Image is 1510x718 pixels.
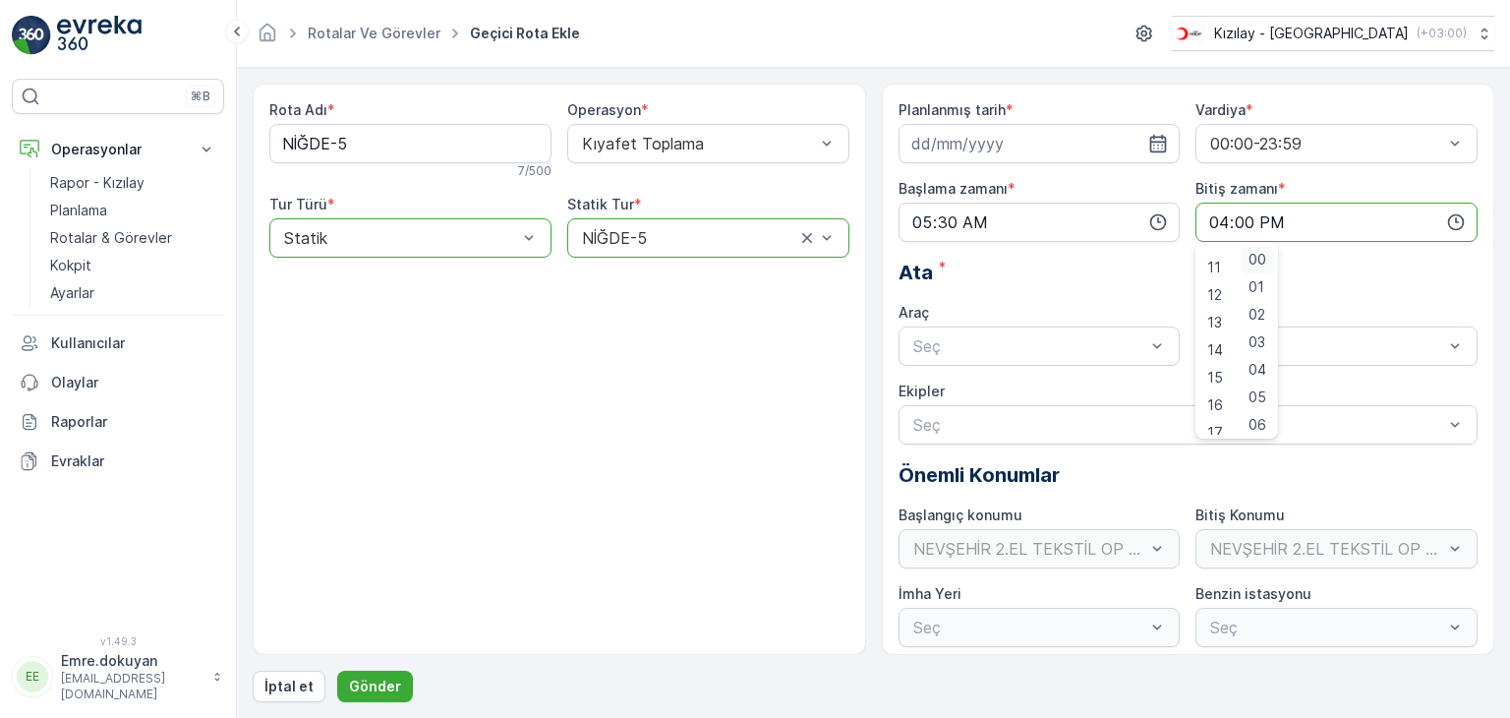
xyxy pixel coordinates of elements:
label: Başlama zamanı [899,180,1008,197]
p: Seç [913,413,1444,437]
button: İptal et [253,671,325,702]
a: Ana Sayfa [257,30,278,46]
span: 06 [1249,415,1266,435]
span: 15 [1207,368,1223,388]
a: Kokpit [42,252,224,279]
span: 01 [1249,277,1264,297]
label: İmha Yeri [899,585,961,602]
button: Gönder [337,671,413,702]
p: Raporlar [51,412,216,432]
p: Kullanıcılar [51,333,216,353]
p: Seç [913,334,1146,358]
span: 17 [1207,423,1223,443]
label: Başlangıç konumu [899,507,1022,523]
a: Planlama [42,197,224,224]
button: Kızılay - [GEOGRAPHIC_DATA](+03:00) [1172,16,1494,51]
div: EE [17,661,48,692]
p: Kızılay - [GEOGRAPHIC_DATA] [1214,24,1409,43]
label: Statik Tur [567,196,634,212]
p: Olaylar [51,373,216,392]
span: 16 [1207,395,1223,415]
span: 00 [1249,250,1266,269]
p: Emre.dokuyan [61,651,203,671]
label: Benzin istasyonu [1195,585,1311,602]
label: Bitiş Konumu [1195,507,1285,523]
p: Ayarlar [50,283,94,303]
label: Operasyon [567,101,641,118]
span: v 1.49.3 [12,635,224,647]
button: Operasyonlar [12,130,224,169]
p: Kokpit [50,256,91,275]
p: Rotalar & Görevler [50,228,172,248]
img: logo [12,16,51,55]
img: k%C4%B1z%C4%B1lay_D5CCths_t1JZB0k.png [1172,23,1206,44]
label: Vardiya [1195,101,1246,118]
p: 7 / 500 [518,163,552,179]
p: Önemli Konumlar [899,460,1479,490]
label: Ekipler [899,383,945,399]
span: Geçici Rota Ekle [466,24,584,43]
label: Planlanmış tarih [899,101,1006,118]
a: Raporlar [12,402,224,442]
p: Rapor - Kızılay [50,173,145,193]
a: Ayarlar [42,279,224,307]
label: Araç [899,304,929,321]
a: Rotalar & Görevler [42,224,224,252]
p: Seç [1210,334,1443,358]
p: [EMAIL_ADDRESS][DOMAIN_NAME] [61,671,203,702]
a: Kullanıcılar [12,324,224,363]
span: 12 [1207,285,1222,305]
p: İptal et [264,677,314,696]
a: Rapor - Kızılay [42,169,224,197]
span: 13 [1207,313,1222,332]
span: 03 [1249,332,1265,352]
ul: Menu [1195,242,1278,439]
span: 14 [1207,340,1223,360]
span: 11 [1207,258,1221,277]
p: Evraklar [51,451,216,471]
p: Planlama [50,201,107,220]
span: 04 [1249,360,1266,380]
label: Tur Türü [269,196,327,212]
label: Bitiş zamanı [1195,180,1278,197]
a: Olaylar [12,363,224,402]
a: Evraklar [12,442,224,481]
img: logo_light-DOdMpM7g.png [57,16,142,55]
input: dd/mm/yyyy [899,124,1181,163]
span: Ata [899,258,933,287]
a: Rotalar ve Görevler [308,25,440,41]
span: 05 [1249,388,1266,407]
button: EEEmre.dokuyan[EMAIL_ADDRESS][DOMAIN_NAME] [12,651,224,702]
label: Rota Adı [269,101,327,118]
p: Operasyonlar [51,140,185,159]
p: Gönder [349,677,401,696]
p: ⌘B [191,89,210,104]
span: 02 [1249,305,1265,325]
p: ( +03:00 ) [1417,26,1467,41]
